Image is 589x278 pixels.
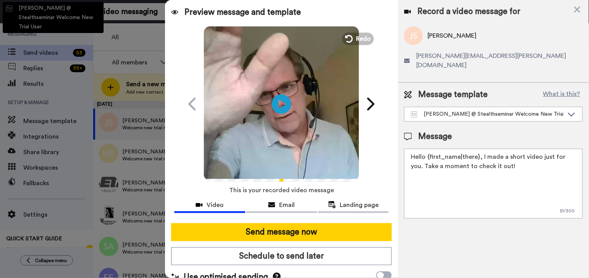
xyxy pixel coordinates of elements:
[411,110,564,118] div: [PERSON_NAME] @ Stealthseminar Welcome New Trial User
[340,200,379,210] span: Landing page
[171,223,392,241] button: Send message now
[541,89,583,101] button: What is this?
[207,200,224,210] span: Video
[229,182,334,199] span: This is your recorded video message
[418,131,452,142] span: Message
[416,51,583,70] span: [PERSON_NAME][EMAIL_ADDRESS][PERSON_NAME][DOMAIN_NAME]
[171,247,392,265] button: Schedule to send later
[418,89,488,101] span: Message template
[411,111,417,118] img: Message-temps.svg
[279,200,295,210] span: Email
[404,149,583,219] textarea: Hi there {first_name} I recorded a message for you on this fine day, check it out! Find us at the...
